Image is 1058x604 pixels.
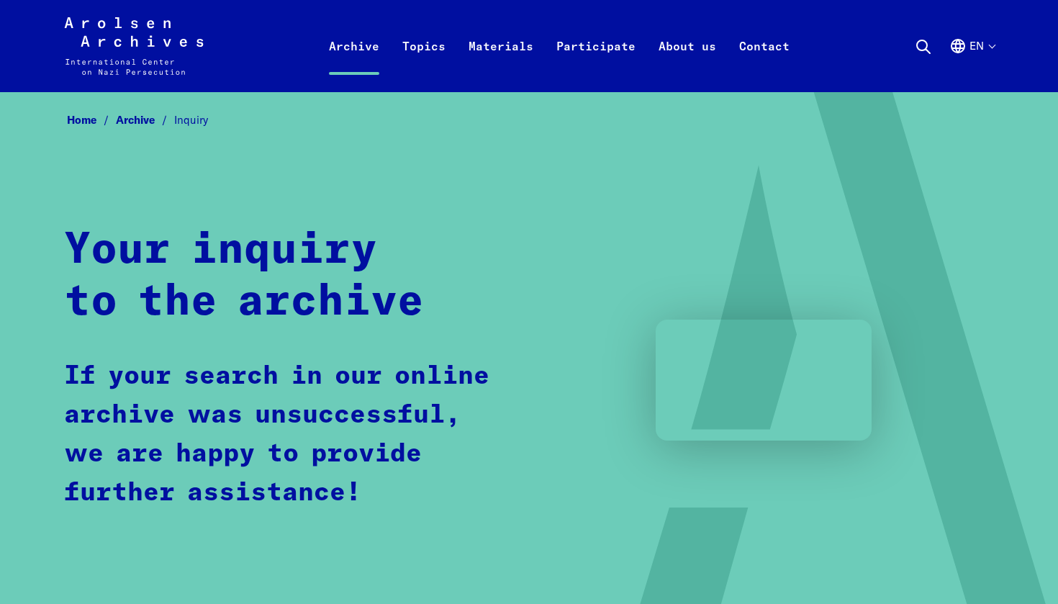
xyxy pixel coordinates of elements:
a: Archive [317,35,391,92]
strong: Your inquiry to the archive [64,229,424,324]
a: About us [647,35,728,92]
p: If your search in our online archive was unsuccessful, we are happy to provide further assistance! [64,357,505,513]
a: Archive [116,113,174,127]
a: Materials [457,35,545,92]
button: English, language selection [949,37,995,89]
a: Contact [728,35,801,92]
nav: Breadcrumb [64,109,995,132]
a: Participate [545,35,647,92]
span: Inquiry [174,113,208,127]
a: Home [67,113,116,127]
nav: Primary [317,17,801,75]
a: Topics [391,35,457,92]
